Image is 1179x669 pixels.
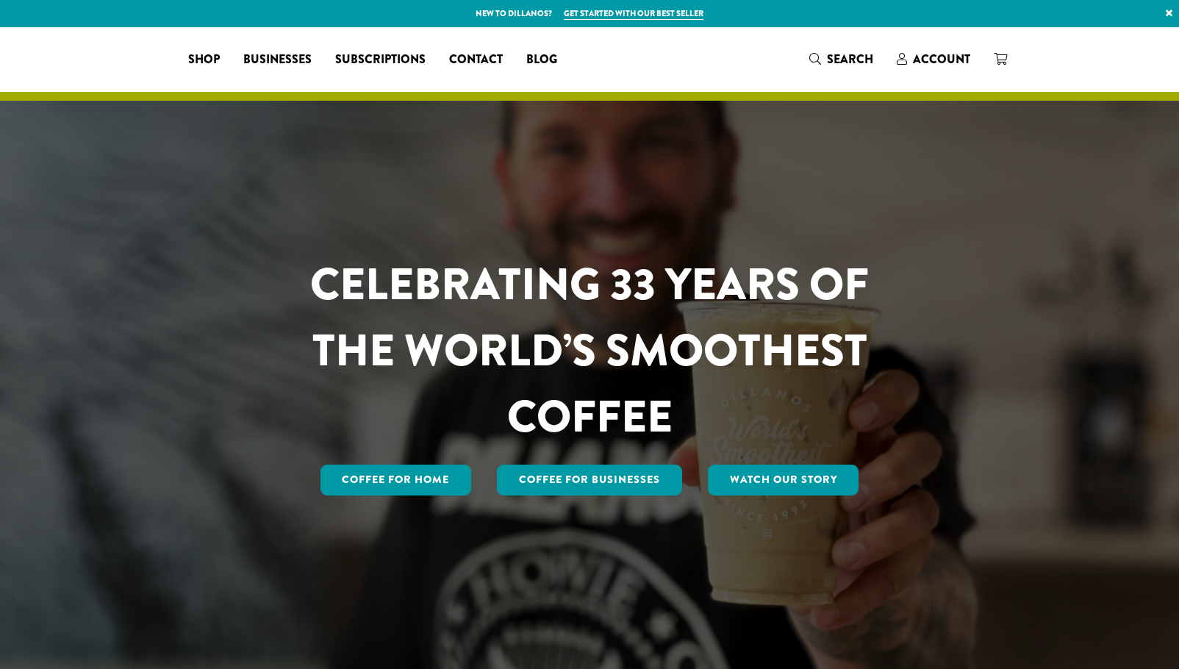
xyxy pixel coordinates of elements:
[267,251,912,450] h1: CELEBRATING 33 YEARS OF THE WORLD’S SMOOTHEST COFFEE
[913,51,970,68] span: Account
[798,47,885,71] a: Search
[497,465,682,496] a: Coffee For Businesses
[449,51,503,69] span: Contact
[708,465,859,496] a: Watch Our Story
[335,51,426,69] span: Subscriptions
[188,51,220,69] span: Shop
[243,51,312,69] span: Businesses
[320,465,472,496] a: Coffee for Home
[827,51,873,68] span: Search
[526,51,557,69] span: Blog
[176,48,232,71] a: Shop
[564,7,703,20] a: Get started with our best seller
